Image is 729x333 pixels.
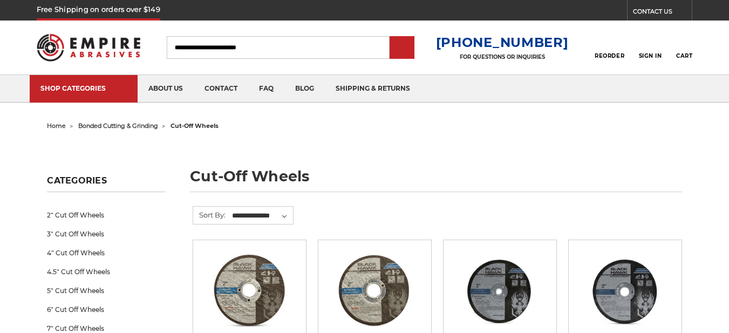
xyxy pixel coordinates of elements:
[47,281,165,300] a: 5" Cut Off Wheels
[391,37,413,59] input: Submit
[436,35,569,50] a: [PHONE_NUMBER]
[676,52,692,59] span: Cart
[194,75,248,103] a: contact
[138,75,194,103] a: about us
[248,75,284,103] a: faq
[47,243,165,262] a: 4" Cut Off Wheels
[595,52,624,59] span: Reorder
[230,208,293,224] select: Sort By:
[78,122,158,130] a: bonded cutting & grinding
[40,84,127,92] div: SHOP CATEGORIES
[676,36,692,59] a: Cart
[47,122,66,130] a: home
[47,300,165,319] a: 6" Cut Off Wheels
[436,53,569,60] p: FOR QUESTIONS OR INQUIRIES
[47,175,165,192] h5: Categories
[190,169,682,192] h1: cut-off wheels
[633,5,692,21] a: CONTACT US
[37,27,140,67] img: Empire Abrasives
[639,52,662,59] span: Sign In
[47,206,165,225] a: 2" Cut Off Wheels
[193,207,226,223] label: Sort By:
[47,225,165,243] a: 3" Cut Off Wheels
[595,36,624,59] a: Reorder
[47,262,165,281] a: 4.5" Cut Off Wheels
[284,75,325,103] a: blog
[171,122,219,130] span: cut-off wheels
[325,75,421,103] a: shipping & returns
